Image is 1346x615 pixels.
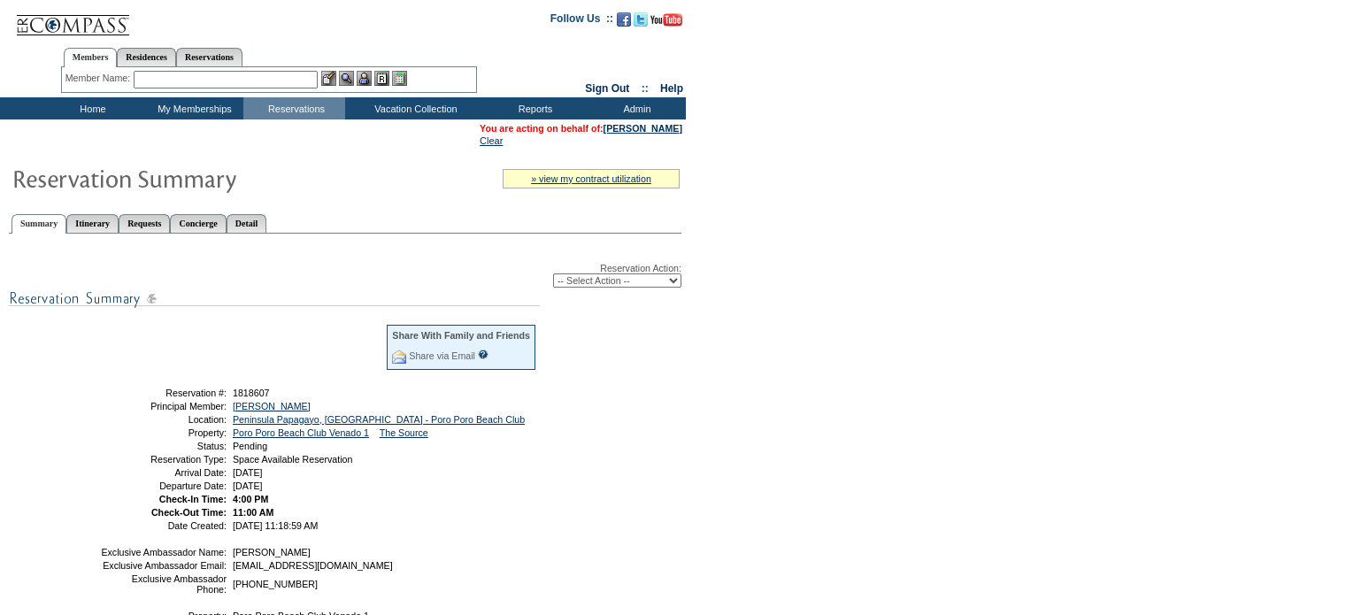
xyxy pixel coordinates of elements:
span: 11:00 AM [233,507,273,518]
span: [EMAIL_ADDRESS][DOMAIN_NAME] [233,560,393,571]
td: Exclusive Ambassador Phone: [100,573,227,595]
td: Exclusive Ambassador Email: [100,560,227,571]
td: My Memberships [142,97,243,119]
span: 4:00 PM [233,494,268,504]
a: [PERSON_NAME] [233,401,311,411]
span: Pending [233,441,267,451]
td: Reports [482,97,584,119]
div: Share With Family and Friends [392,330,530,341]
td: Arrival Date: [100,467,227,478]
td: Departure Date: [100,480,227,491]
td: Follow Us :: [550,11,613,32]
a: Subscribe to our YouTube Channel [650,18,682,28]
td: Exclusive Ambassador Name: [100,547,227,557]
td: Reservation #: [100,388,227,398]
a: Concierge [170,214,226,233]
td: Location: [100,414,227,425]
span: :: [642,82,649,95]
div: Reservation Action: [9,263,681,288]
span: [DATE] [233,467,263,478]
img: Follow us on Twitter [634,12,648,27]
td: Property: [100,427,227,438]
strong: Check-Out Time: [151,507,227,518]
a: Detail [227,214,267,233]
input: What is this? [478,350,488,359]
span: [DATE] 11:18:59 AM [233,520,318,531]
td: Date Created: [100,520,227,531]
a: Follow us on Twitter [634,18,648,28]
td: Vacation Collection [345,97,482,119]
td: Principal Member: [100,401,227,411]
span: You are acting on behalf of: [480,123,682,134]
img: Subscribe to our YouTube Channel [650,13,682,27]
a: The Source [380,427,428,438]
img: b_edit.gif [321,71,336,86]
td: Reservation Type: [100,454,227,465]
span: [PHONE_NUMBER] [233,579,318,589]
a: Itinerary [66,214,119,233]
a: Sign Out [585,82,629,95]
a: Share via Email [409,350,475,361]
td: Reservations [243,97,345,119]
a: [PERSON_NAME] [604,123,682,134]
a: Members [64,48,118,67]
img: Reservaton Summary [12,160,365,196]
strong: Check-In Time: [159,494,227,504]
img: View [339,71,354,86]
img: Impersonate [357,71,372,86]
a: » view my contract utilization [531,173,651,184]
span: [PERSON_NAME] [233,547,311,557]
a: Summary [12,214,66,234]
a: Clear [480,135,503,146]
span: 1818607 [233,388,270,398]
img: Become our fan on Facebook [617,12,631,27]
a: Become our fan on Facebook [617,18,631,28]
a: Poro Poro Beach Club Venado 1 [233,427,369,438]
td: Status: [100,441,227,451]
a: Requests [119,214,170,233]
a: Residences [117,48,176,66]
td: Admin [584,97,686,119]
img: subTtlResSummary.gif [9,288,540,310]
a: Reservations [176,48,242,66]
a: Help [660,82,683,95]
a: Peninsula Papagayo, [GEOGRAPHIC_DATA] - Poro Poro Beach Club [233,414,525,425]
img: Reservations [374,71,389,86]
span: Space Available Reservation [233,454,352,465]
div: Member Name: [65,71,134,86]
td: Home [40,97,142,119]
span: [DATE] [233,480,263,491]
img: b_calculator.gif [392,71,407,86]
